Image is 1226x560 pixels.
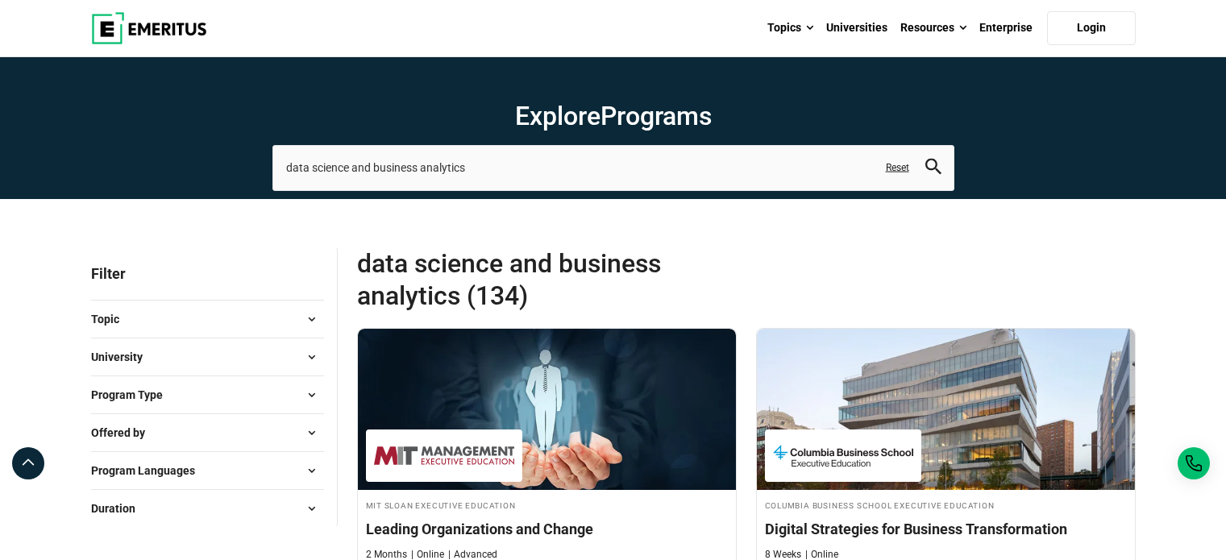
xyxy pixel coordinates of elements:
[91,247,324,300] p: Filter
[366,498,728,512] h4: MIT Sloan Executive Education
[91,458,324,483] button: Program Languages
[765,498,1127,512] h4: Columbia Business School Executive Education
[91,307,324,331] button: Topic
[272,145,954,190] input: search-page
[91,424,158,442] span: Offered by
[757,329,1135,490] img: Digital Strategies for Business Transformation | Online Digital Transformation Course
[91,421,324,445] button: Offered by
[91,345,324,369] button: University
[91,462,208,479] span: Program Languages
[601,101,712,131] span: Programs
[91,386,176,404] span: Program Type
[272,100,954,132] h1: Explore
[925,159,941,177] button: search
[358,329,736,490] img: Leading Organizations and Change | Online Business Management Course
[773,438,913,474] img: Columbia Business School Executive Education
[925,163,941,178] a: search
[374,438,514,474] img: MIT Sloan Executive Education
[91,348,156,366] span: University
[91,310,132,328] span: Topic
[357,247,746,312] span: data science and business analytics (134)
[91,500,148,517] span: Duration
[765,519,1127,539] h4: Digital Strategies for Business Transformation
[886,161,909,175] a: Reset search
[91,383,324,407] button: Program Type
[91,496,324,521] button: Duration
[366,519,728,539] h4: Leading Organizations and Change
[1047,11,1136,45] a: Login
